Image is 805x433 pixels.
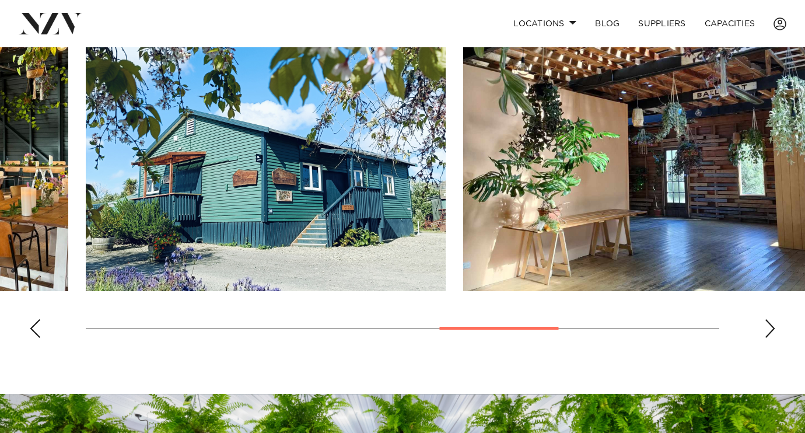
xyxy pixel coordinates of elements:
[504,11,586,36] a: Locations
[19,13,82,34] img: nzv-logo.png
[586,11,629,36] a: BLOG
[695,11,765,36] a: Capacities
[86,27,446,291] swiper-slide: 6 / 9
[629,11,695,36] a: SUPPLIERS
